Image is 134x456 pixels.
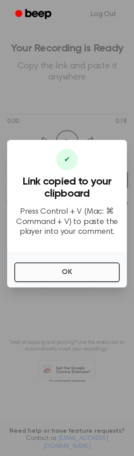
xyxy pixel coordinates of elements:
[14,207,120,237] p: Press Control + V (Mac: ⌘ Command + V) to paste the player into your comment.
[9,6,59,23] a: Beep
[56,149,78,170] div: ✔
[82,4,125,25] a: Log Out
[14,262,120,282] button: OK
[14,176,120,200] h3: Link copied to your clipboard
